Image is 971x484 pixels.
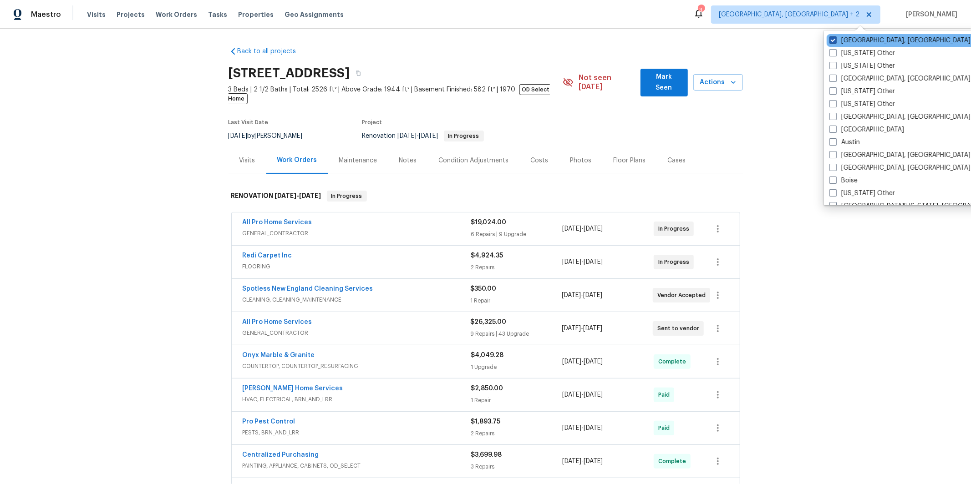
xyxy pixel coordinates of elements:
[562,226,581,232] span: [DATE]
[698,5,704,15] div: 3
[562,358,581,365] span: [DATE]
[398,133,438,139] span: -
[719,10,859,19] span: [GEOGRAPHIC_DATA], [GEOGRAPHIC_DATA] + 2
[231,191,321,202] h6: RENOVATION
[243,362,471,371] span: COUNTERTOP, COUNTERTOP_RESURFACING
[229,181,743,211] div: RENOVATION [DATE]-[DATE]In Progress
[562,390,603,399] span: -
[570,156,592,165] div: Photos
[285,10,344,19] span: Geo Assignments
[229,47,316,56] a: Back to all projects
[471,352,504,358] span: $4,049.28
[439,156,509,165] div: Condition Adjustments
[562,259,581,265] span: [DATE]
[562,425,581,431] span: [DATE]
[584,392,603,398] span: [DATE]
[275,192,321,199] span: -
[562,292,581,298] span: [DATE]
[584,259,603,265] span: [DATE]
[658,423,673,433] span: Paid
[243,295,471,304] span: CLEANING, CLEANING_MAINTENANCE
[641,69,688,96] button: Mark Seen
[239,156,255,165] div: Visits
[829,61,895,71] label: [US_STATE] Other
[829,36,971,45] label: [GEOGRAPHIC_DATA], [GEOGRAPHIC_DATA]
[562,224,603,233] span: -
[584,358,603,365] span: [DATE]
[277,156,317,165] div: Work Orders
[87,10,106,19] span: Visits
[243,452,319,458] a: Centralized Purchasing
[471,319,507,325] span: $26,325.00
[648,71,681,94] span: Mark Seen
[657,291,709,300] span: Vendor Accepted
[693,74,743,91] button: Actions
[243,418,295,425] a: Pro Pest Control
[562,457,603,466] span: -
[829,151,971,160] label: [GEOGRAPHIC_DATA], [GEOGRAPHIC_DATA]
[243,252,292,259] a: Redi Carpet Inc
[562,392,581,398] span: [DATE]
[471,363,563,372] div: 1 Upgrade
[562,423,603,433] span: -
[398,133,417,139] span: [DATE]
[579,73,635,91] span: Not seen [DATE]
[229,85,563,103] span: 3 Beds | 2 1/2 Baths | Total: 2526 ft² | Above Grade: 1944 ft² | Basement Finished: 582 ft² | 1970
[829,138,860,147] label: Austin
[208,11,227,18] span: Tasks
[117,10,145,19] span: Projects
[243,286,373,292] a: Spotless New England Cleaning Services
[229,69,350,78] h2: [STREET_ADDRESS]
[471,286,497,292] span: $350.00
[668,156,686,165] div: Cases
[562,257,603,267] span: -
[243,262,471,271] span: FLOORING
[243,428,471,437] span: PESTS, BRN_AND_LRR
[419,133,438,139] span: [DATE]
[829,112,971,121] label: [GEOGRAPHIC_DATA], [GEOGRAPHIC_DATA]
[471,252,503,259] span: $4,924.35
[658,357,690,366] span: Complete
[362,120,382,125] span: Project
[238,10,274,19] span: Properties
[243,229,471,238] span: GENERAL_CONTRACTOR
[701,77,736,88] span: Actions
[829,125,904,134] label: [GEOGRAPHIC_DATA]
[243,352,315,358] a: Onyx Marble & Granite
[562,458,581,464] span: [DATE]
[243,461,471,470] span: PAINTING, APPLIANCE, CABINETS, OD_SELECT
[829,189,895,198] label: [US_STATE] Other
[584,226,603,232] span: [DATE]
[471,418,501,425] span: $1,893.75
[229,120,269,125] span: Last Visit Date
[471,452,502,458] span: $3,699.98
[562,291,602,300] span: -
[584,458,603,464] span: [DATE]
[658,457,690,466] span: Complete
[471,263,563,272] div: 2 Repairs
[229,84,550,104] span: OD Select Home
[583,325,602,332] span: [DATE]
[562,325,581,332] span: [DATE]
[399,156,417,165] div: Notes
[829,49,895,58] label: [US_STATE] Other
[243,319,312,325] a: All Pro Home Services
[471,429,563,438] div: 2 Repairs
[657,324,703,333] span: Sent to vendor
[584,425,603,431] span: [DATE]
[229,133,248,139] span: [DATE]
[829,100,895,109] label: [US_STATE] Other
[156,10,197,19] span: Work Orders
[471,296,562,305] div: 1 Repair
[243,385,343,392] a: [PERSON_NAME] Home Services
[243,395,471,404] span: HVAC, ELECTRICAL, BRN_AND_LRR
[658,224,693,233] span: In Progress
[829,87,895,96] label: [US_STATE] Other
[471,329,562,338] div: 9 Repairs | 43 Upgrade
[243,328,471,338] span: GENERAL_CONTRACTOR
[829,163,971,172] label: [GEOGRAPHIC_DATA], [GEOGRAPHIC_DATA]
[31,10,61,19] span: Maestro
[362,133,484,139] span: Renovation
[562,357,603,366] span: -
[829,176,858,185] label: Boise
